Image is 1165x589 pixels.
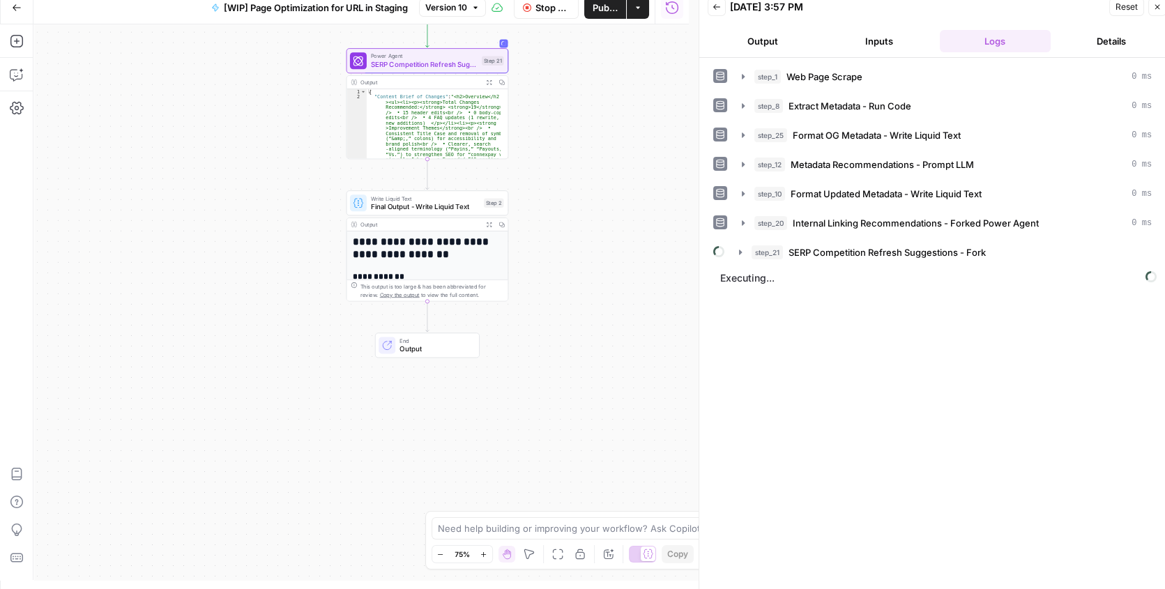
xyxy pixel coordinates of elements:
[1132,129,1152,141] span: 0 ms
[1115,1,1138,13] span: Reset
[426,301,429,332] g: Edge from step_2 to end
[754,70,781,84] span: step_1
[1132,188,1152,200] span: 0 ms
[535,1,570,15] span: Stop Run
[791,187,982,201] span: Format Updated Metadata - Write Liquid Text
[1132,100,1152,112] span: 0 ms
[371,59,478,70] span: SERP Competition Refresh Suggestions - Fork
[733,183,1160,205] button: 0 ms
[360,220,480,229] div: Output
[380,291,420,298] span: Copy the output
[754,216,787,230] span: step_20
[789,99,911,113] span: Extract Metadata - Run Code
[371,194,480,203] span: Write Liquid Text
[940,30,1051,52] button: Logs
[793,128,961,142] span: Format OG Metadata - Write Liquid Text
[791,158,974,171] span: Metadata Recommendations - Prompt LLM
[360,78,480,86] div: Output
[733,153,1160,176] button: 0 ms
[455,549,470,560] span: 75%
[789,245,986,259] span: SERP Competition Refresh Suggestions - Fork
[224,1,408,15] span: [WIP] Page Optimization for URL in Staging
[716,267,1161,289] span: Executing...
[733,212,1160,234] button: 0 ms
[426,17,429,47] g: Edge from step_20 to step_21
[1132,158,1152,171] span: 0 ms
[733,124,1160,146] button: 0 ms
[754,187,785,201] span: step_10
[1132,70,1152,83] span: 0 ms
[708,30,818,52] button: Output
[399,344,471,354] span: Output
[371,52,478,60] span: Power Agent
[824,30,935,52] button: Inputs
[754,128,787,142] span: step_25
[360,89,366,95] span: Toggle code folding, rows 1 through 3
[752,245,783,259] span: step_21
[793,216,1039,230] span: Internal Linking Recommendations - Forked Power Agent
[426,159,429,190] g: Edge from step_21 to step_2
[347,48,509,159] div: Power AgentSERP Competition Refresh Suggestions - ForkStep 21Output{ "Content Brief of Changes":"...
[360,282,504,299] div: This output is too large & has been abbreviated for review. to view the full content.
[593,1,618,15] span: Publish
[347,332,509,358] div: EndOutput
[786,70,862,84] span: Web Page Scrape
[484,199,504,208] div: Step 2
[754,158,785,171] span: step_12
[662,545,694,563] button: Copy
[482,56,504,66] div: Step 21
[347,89,367,95] div: 1
[399,337,471,345] span: End
[1132,217,1152,229] span: 0 ms
[371,201,480,212] span: Final Output - Write Liquid Text
[733,66,1160,88] button: 0 ms
[425,1,467,14] span: Version 10
[733,95,1160,117] button: 0 ms
[667,548,688,560] span: Copy
[754,99,783,113] span: step_8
